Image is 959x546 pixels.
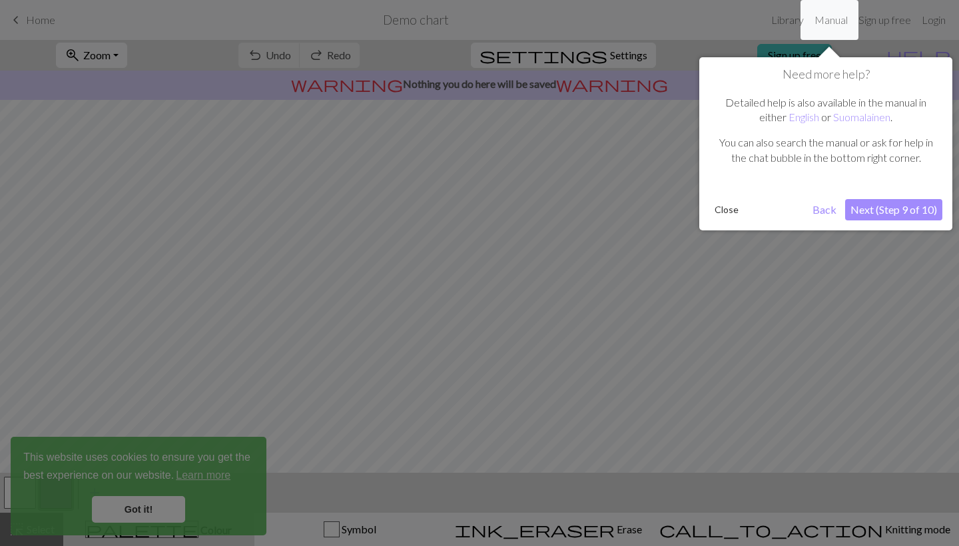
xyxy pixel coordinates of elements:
[716,135,936,165] p: You can also search the manual or ask for help in the chat bubble in the bottom right corner.
[807,199,842,220] button: Back
[845,199,942,220] button: Next (Step 9 of 10)
[833,111,890,123] a: Suomalainen
[709,200,744,220] button: Close
[789,111,819,123] a: English
[709,67,942,82] h1: Need more help?
[699,57,952,230] div: Need more help?
[716,95,936,125] p: Detailed help is also available in the manual in either or .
